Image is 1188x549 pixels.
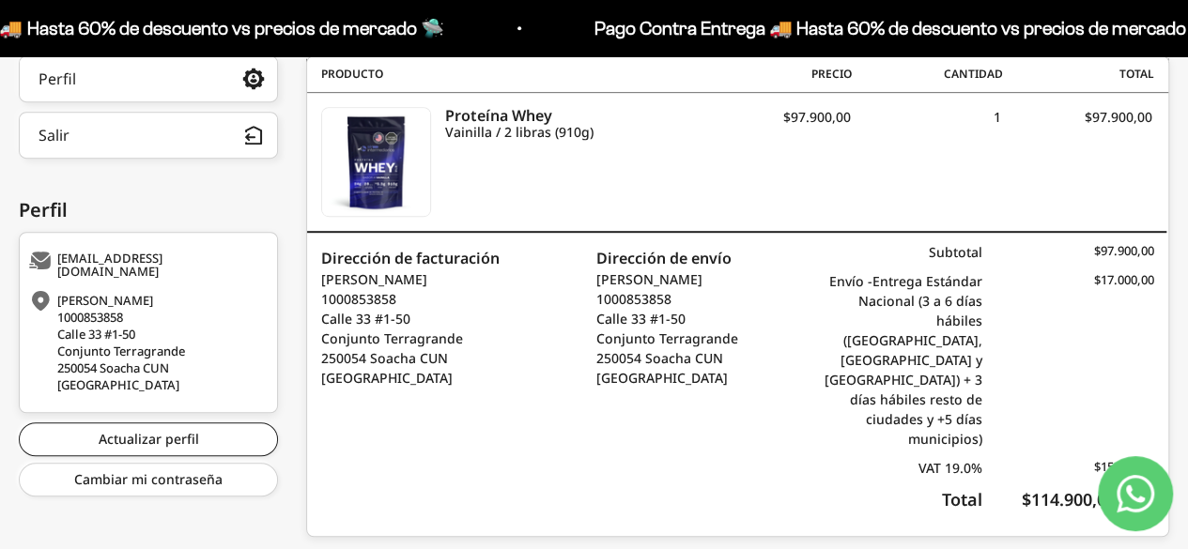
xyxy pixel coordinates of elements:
[1001,107,1152,145] div: $97.900,00
[700,66,851,83] span: Precio
[29,252,263,278] div: [EMAIL_ADDRESS][DOMAIN_NAME]
[445,124,698,141] i: Vainilla / 2 libras (910g)
[321,269,500,388] p: [PERSON_NAME] 1000853858 Calle 33 #1-50 Conjunto Terragrande 250054 Soacha CUN [GEOGRAPHIC_DATA]
[39,128,69,143] div: Salir
[19,422,278,456] a: Actualizar perfil
[19,55,278,102] a: Perfil
[829,272,872,290] span: Envío -
[982,487,1154,512] div: $114.900,00 COP
[782,108,850,126] span: $97.900,00
[19,196,278,224] div: Perfil
[810,458,981,478] div: VAT 19.0%
[39,71,76,86] div: Perfil
[322,108,430,216] img: Proteína Whey - Vainilla / 2 libras (910g)
[321,107,431,217] a: Proteína Whey - Vainilla / 2 libras (910g)
[596,248,732,268] strong: Dirección de envío
[982,458,1154,478] div: $15.631,05
[321,66,700,83] span: Producto
[445,107,698,124] i: Proteína Whey
[852,66,1003,83] span: Cantidad
[982,242,1154,262] div: $97.900,00
[19,463,278,496] a: Cambiar mi contraseña
[596,269,738,388] p: [PERSON_NAME] 1000853858 Calle 33 #1-50 Conjunto Terragrande 250054 Soacha CUN [GEOGRAPHIC_DATA]
[445,107,698,141] a: Proteína Whey Vainilla / 2 libras (910g)
[1003,66,1154,83] span: Total
[810,487,981,512] div: Total
[19,112,278,159] button: Salir
[29,292,263,393] div: [PERSON_NAME] 1000853858 Calle 33 #1-50 Conjunto Terragrande 250054 Soacha CUN [GEOGRAPHIC_DATA]
[321,248,500,268] strong: Dirección de facturación
[982,271,1154,449] div: $17.000,00
[810,271,981,449] div: Entrega Estándar Nacional (3 a 6 días hábiles ([GEOGRAPHIC_DATA], [GEOGRAPHIC_DATA] y [GEOGRAPHIC...
[810,242,981,262] div: Subtotal
[850,107,1001,145] div: 1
